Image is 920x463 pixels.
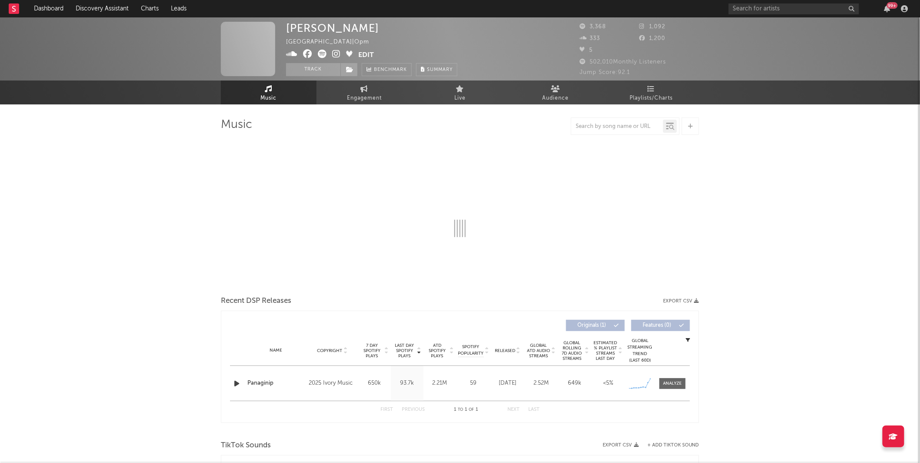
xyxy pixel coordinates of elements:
div: 650k [360,379,389,388]
div: 99 + [887,2,898,9]
span: 3,368 [580,24,606,30]
span: 333 [580,36,600,41]
span: Benchmark [374,65,407,75]
button: First [380,407,393,412]
button: Export CSV [603,443,639,448]
span: 502,010 Monthly Listeners [580,59,666,65]
div: [PERSON_NAME] [286,22,379,34]
span: ATD Spotify Plays [426,343,449,359]
button: Summary [416,63,457,76]
span: Released [495,348,515,353]
span: Live [454,93,466,104]
a: Music [221,81,317,104]
button: + Add TikTok Sound [639,443,699,448]
span: Audience [543,93,569,104]
span: Spotify Popularity [458,344,484,357]
span: Global ATD Audio Streams [527,343,550,359]
span: to [458,408,463,412]
a: Playlists/Charts [603,81,699,104]
div: 649k [560,379,589,388]
button: Last [528,407,540,412]
button: Edit [358,50,374,60]
button: Export CSV [663,299,699,304]
span: Summary [427,67,453,72]
span: 1,200 [640,36,666,41]
div: 2.21M [426,379,454,388]
span: Music [261,93,277,104]
div: Global Streaming Trend (Last 60D) [627,338,653,364]
div: 2.52M [527,379,556,388]
a: Live [412,81,508,104]
span: Jump Score: 92.1 [580,70,630,75]
span: 1,092 [640,24,666,30]
span: 5 [580,47,593,53]
div: 93.7k [393,379,421,388]
button: Originals(1) [566,320,625,331]
button: + Add TikTok Sound [647,443,699,448]
div: [DATE] [493,379,522,388]
span: Recent DSP Releases [221,296,291,306]
span: Copyright [317,348,342,353]
span: 7 Day Spotify Plays [360,343,383,359]
span: of [469,408,474,412]
input: Search by song name or URL [571,123,663,130]
button: Track [286,63,340,76]
span: Engagement [347,93,382,104]
div: 1 1 1 [442,405,490,415]
span: Playlists/Charts [630,93,673,104]
div: 59 [458,379,489,388]
a: Panaginip [247,379,304,388]
div: Name [247,347,304,354]
a: Benchmark [362,63,412,76]
input: Search for artists [729,3,859,14]
button: 99+ [884,5,890,12]
button: Next [507,407,520,412]
a: Audience [508,81,603,104]
button: Previous [402,407,425,412]
div: 2025 Ivory Music [309,378,356,389]
span: Originals ( 1 ) [572,323,612,328]
span: Global Rolling 7D Audio Streams [560,340,584,361]
span: TikTok Sounds [221,440,271,451]
div: <5% [593,379,623,388]
button: Features(0) [631,320,690,331]
span: Estimated % Playlist Streams Last Day [593,340,617,361]
div: [GEOGRAPHIC_DATA] | Opm [286,37,379,47]
span: Last Day Spotify Plays [393,343,416,359]
span: Features ( 0 ) [637,323,677,328]
a: Engagement [317,81,412,104]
